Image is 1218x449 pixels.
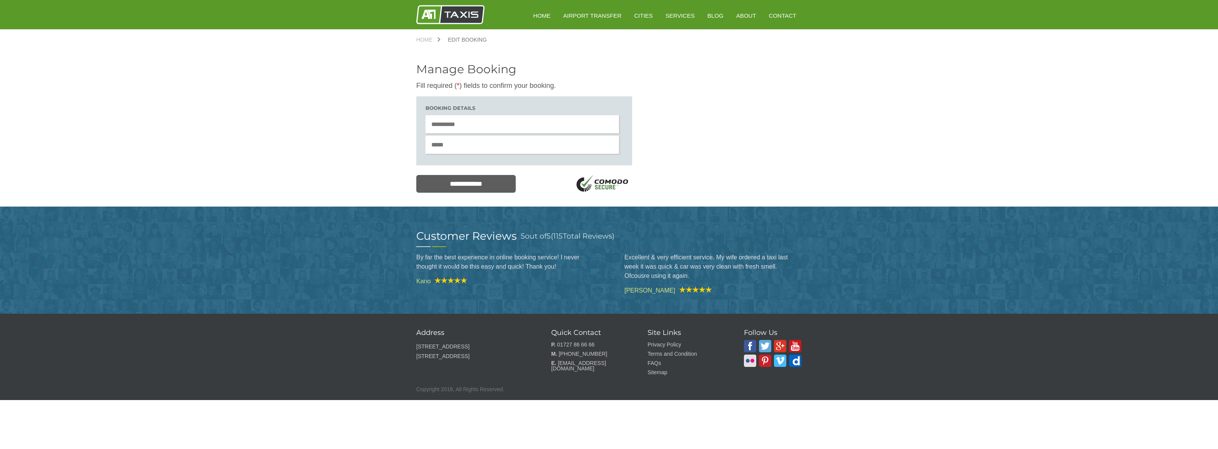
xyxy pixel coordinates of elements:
span: 5 [547,232,551,240]
span: 115 [553,232,563,240]
h2: Customer Reviews [416,230,517,241]
img: A1 Taxis Review [675,286,712,293]
a: Services [660,6,700,25]
img: A1 Taxis [416,5,485,24]
a: Terms and Condition [648,351,697,357]
a: [PHONE_NUMBER] [559,351,607,357]
strong: E. [551,360,556,366]
strong: M. [551,351,557,357]
strong: P. [551,341,555,348]
cite: Kano [416,277,594,284]
p: Fill required ( ) fields to confirm your booking. [416,81,632,91]
a: Cities [629,6,658,25]
img: SSL Logo [574,175,632,194]
img: A1 Taxis Review [431,277,467,283]
h3: Quick Contact [551,329,628,336]
img: A1 Taxis [744,340,756,352]
blockquote: By far the best experience in online booking service! I never thought it would be this easy and q... [416,247,594,277]
a: About [731,6,762,25]
a: Home [416,37,440,42]
p: Copyright 2018, All Rights Reserved. [416,385,802,394]
a: [EMAIL_ADDRESS][DOMAIN_NAME] [551,360,606,372]
blockquote: Excellent & very efficient service. My wife ordered a taxi last week it was quick & car was very ... [624,247,802,286]
h2: Manage Booking [416,64,632,75]
span: 5 [521,232,525,240]
a: Airport Transfer [558,6,627,25]
h3: Follow Us [744,329,802,336]
a: Contact [764,6,802,25]
p: [STREET_ADDRESS] [STREET_ADDRESS] [416,342,532,361]
a: 01727 86 66 66 [557,341,594,348]
h3: Booking details [426,106,623,111]
a: Edit Booking [440,37,495,42]
a: Blog [702,6,729,25]
h3: Address [416,329,532,336]
h3: out of ( Total Reviews) [521,230,614,242]
a: Sitemap [648,369,667,375]
a: FAQs [648,360,661,366]
a: Privacy Policy [648,341,681,348]
h3: Site Links [648,329,725,336]
cite: [PERSON_NAME] [624,286,802,294]
a: HOME [528,6,556,25]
